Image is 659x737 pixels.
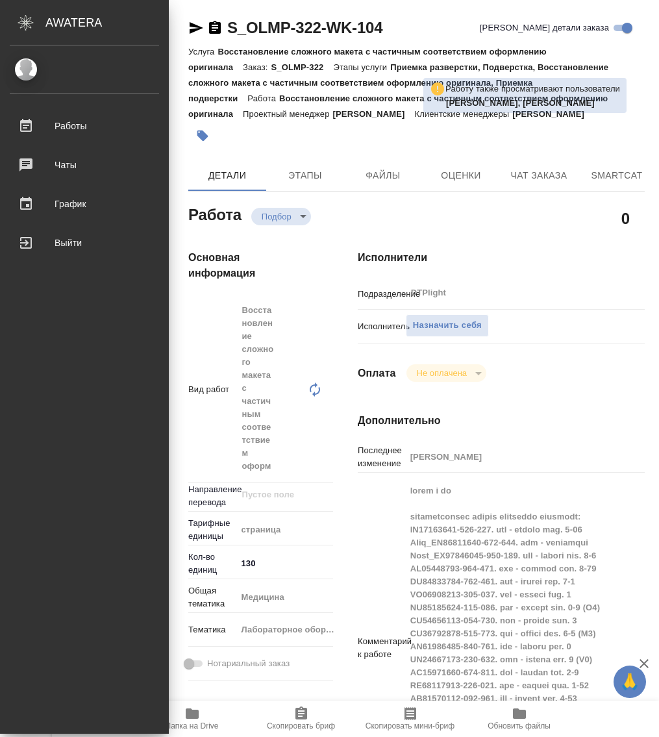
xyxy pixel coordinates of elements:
p: Комментарий к работе [358,635,406,661]
h2: Работа [188,202,242,225]
div: Медицина [236,586,354,608]
a: S_OLMP-322-WK-104 [227,19,382,36]
p: Этапы услуги [333,62,390,72]
p: Проектный менеджер [243,109,332,119]
button: Скопировать бриф [247,701,356,737]
p: Тематика [188,623,236,636]
span: Нотариальный заказ [207,657,290,670]
h4: Дополнительно [358,413,645,429]
input: Пустое поле [240,487,303,503]
span: Скопировать мини-бриф [366,721,454,731]
b: [PERSON_NAME], [PERSON_NAME] [446,98,595,108]
span: Оценки [430,168,492,184]
button: 🙏 [614,666,646,698]
p: Работу также просматривают пользователи [445,82,620,95]
p: Направление перевода [188,483,236,509]
p: Исполнитель [358,320,406,333]
div: Подбор [406,364,486,382]
p: [PERSON_NAME] [333,109,415,119]
p: Сархатов Руслан, Смыслова Светлана [446,97,620,110]
input: ✎ Введи что-нибудь [236,554,333,573]
p: Восстановление сложного макета с частичным соответствием оформлению оригинала [188,47,547,72]
a: График [3,188,166,220]
span: [PERSON_NAME] детали заказа [480,21,609,34]
span: 🙏 [619,668,641,695]
p: Последнее изменение [358,444,406,470]
p: Вид работ [188,383,236,396]
span: Файлы [352,168,414,184]
p: Услуга [188,47,218,56]
span: Этапы [274,168,336,184]
button: Обновить файлы [465,701,574,737]
span: Папка на Drive [166,721,219,731]
div: AWATERA [45,10,169,36]
h4: Оплата [358,366,396,381]
div: Работы [10,116,159,136]
button: Не оплачена [413,368,471,379]
span: Назначить себя [413,318,482,333]
button: Скопировать мини-бриф [356,701,465,737]
a: Выйти [3,227,166,259]
p: Заказ: [243,62,271,72]
span: SmartCat [586,168,648,184]
span: Детали [196,168,258,184]
span: Чат заказа [508,168,570,184]
p: Работа [247,94,279,103]
p: Подразделение [358,288,406,301]
span: Обновить файлы [488,721,551,731]
div: График [10,194,159,214]
h2: 0 [621,207,630,229]
div: Выйти [10,233,159,253]
button: Подбор [258,211,295,222]
p: Общая тематика [188,584,236,610]
a: Чаты [3,149,166,181]
p: Кол-во единиц [188,551,236,577]
p: Тарифные единицы [188,517,236,543]
button: Скопировать ссылку для ЯМессенджера [188,20,204,36]
p: S_OLMP-322 [271,62,334,72]
input: Пустое поле [406,447,621,466]
p: Приемка разверстки, Подверстка, Восстановление сложного макета с частичным соответствием оформлен... [188,62,608,103]
div: страница [236,519,354,541]
button: Назначить себя [406,314,489,337]
h4: Исполнители [358,250,645,266]
p: [PERSON_NAME] [512,109,594,119]
div: Подбор [251,208,311,225]
button: Папка на Drive [138,701,247,737]
button: Добавить тэг [188,121,217,150]
p: Восстановление сложного макета с частичным соответствием оформлению оригинала [188,94,608,119]
a: Работы [3,110,166,142]
p: Клиентские менеджеры [414,109,512,119]
div: Лабораторное оборудование [236,619,354,641]
button: Скопировать ссылку [207,20,223,36]
span: Скопировать бриф [267,721,335,731]
h4: Основная информация [188,250,306,281]
div: Чаты [10,155,159,175]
